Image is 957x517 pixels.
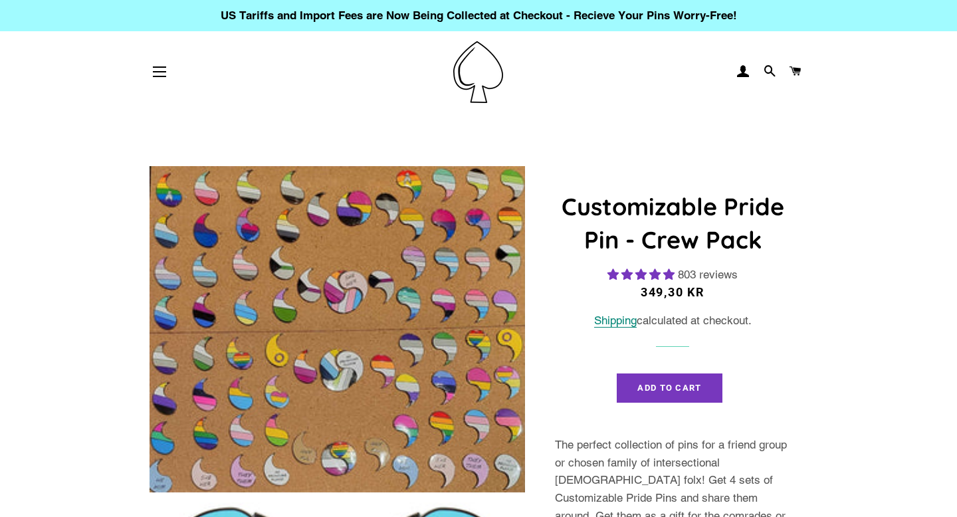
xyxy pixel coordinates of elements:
span: Add to Cart [637,383,701,393]
h1: Customizable Pride Pin - Crew Pack [555,190,791,257]
span: 803 reviews [678,268,738,281]
img: Pin-Ace [453,41,503,103]
img: Customizable Pride Pin - Crew Pack [150,166,525,493]
div: calculated at checkout. [555,312,791,330]
button: Add to Cart [617,373,722,403]
span: 349,30 kr [641,285,705,299]
a: Shipping [594,314,637,328]
span: 4.83 stars [607,268,678,281]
